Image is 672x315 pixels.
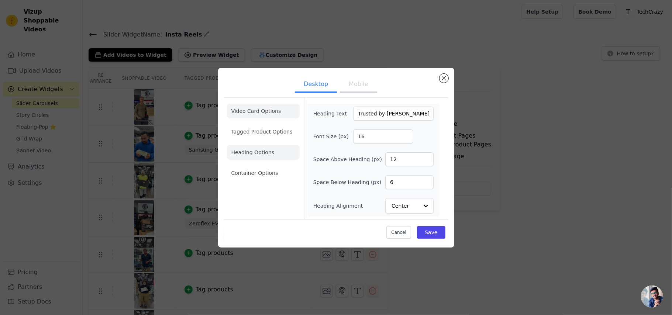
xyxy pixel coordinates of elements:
label: Space Below Heading (px) [313,179,382,186]
button: Cancel [386,226,411,239]
button: Save [417,226,445,239]
button: Mobile [340,77,377,93]
li: Heading Options [227,145,300,160]
label: Heading Text [313,110,354,117]
li: Video Card Options [227,104,300,118]
label: Space Above Heading (px) [313,156,382,163]
li: Container Options [227,166,300,180]
label: Font Size (px) [313,133,354,140]
label: Heading Alignment [313,202,364,210]
button: Desktop [295,77,337,93]
button: Close modal [440,74,448,83]
li: Tagged Product Options [227,124,300,139]
input: Add a heading [353,107,433,121]
a: Open chat [641,285,663,308]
